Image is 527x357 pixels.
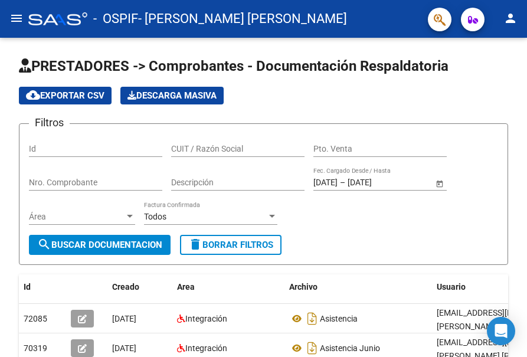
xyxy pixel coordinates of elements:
[284,274,432,300] datatable-header-cell: Archivo
[19,274,66,300] datatable-header-cell: Id
[188,237,202,251] mat-icon: delete
[437,282,466,292] span: Usuario
[9,11,24,25] mat-icon: menu
[348,178,405,188] input: Fecha fin
[180,235,281,255] button: Borrar Filtros
[120,87,224,104] app-download-masive: Descarga masiva de comprobantes (adjuntos)
[107,274,172,300] datatable-header-cell: Creado
[24,343,47,353] span: 70319
[305,309,320,328] i: Descargar documento
[185,314,227,323] span: Integración
[188,240,273,250] span: Borrar Filtros
[93,6,138,32] span: - OSPIF
[29,235,171,255] button: Buscar Documentacion
[503,11,518,25] mat-icon: person
[112,282,139,292] span: Creado
[433,177,446,189] button: Open calendar
[185,343,227,353] span: Integración
[24,314,47,323] span: 72085
[340,178,345,188] span: –
[313,178,338,188] input: Fecha inicio
[120,87,224,104] button: Descarga Masiva
[138,6,347,32] span: - [PERSON_NAME] [PERSON_NAME]
[487,317,515,345] div: Open Intercom Messenger
[127,90,217,101] span: Descarga Masiva
[26,90,104,101] span: Exportar CSV
[144,212,166,221] span: Todos
[19,58,449,74] span: PRESTADORES -> Comprobantes - Documentación Respaldatoria
[37,237,51,251] mat-icon: search
[24,282,31,292] span: Id
[172,274,284,300] datatable-header-cell: Area
[26,88,40,102] mat-icon: cloud_download
[289,282,317,292] span: Archivo
[112,343,136,353] span: [DATE]
[19,87,112,104] button: Exportar CSV
[177,282,195,292] span: Area
[29,114,70,131] h3: Filtros
[29,212,125,222] span: Área
[112,314,136,323] span: [DATE]
[320,314,358,323] span: Asistencia
[37,240,162,250] span: Buscar Documentacion
[320,343,380,353] span: Asistencia Junio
